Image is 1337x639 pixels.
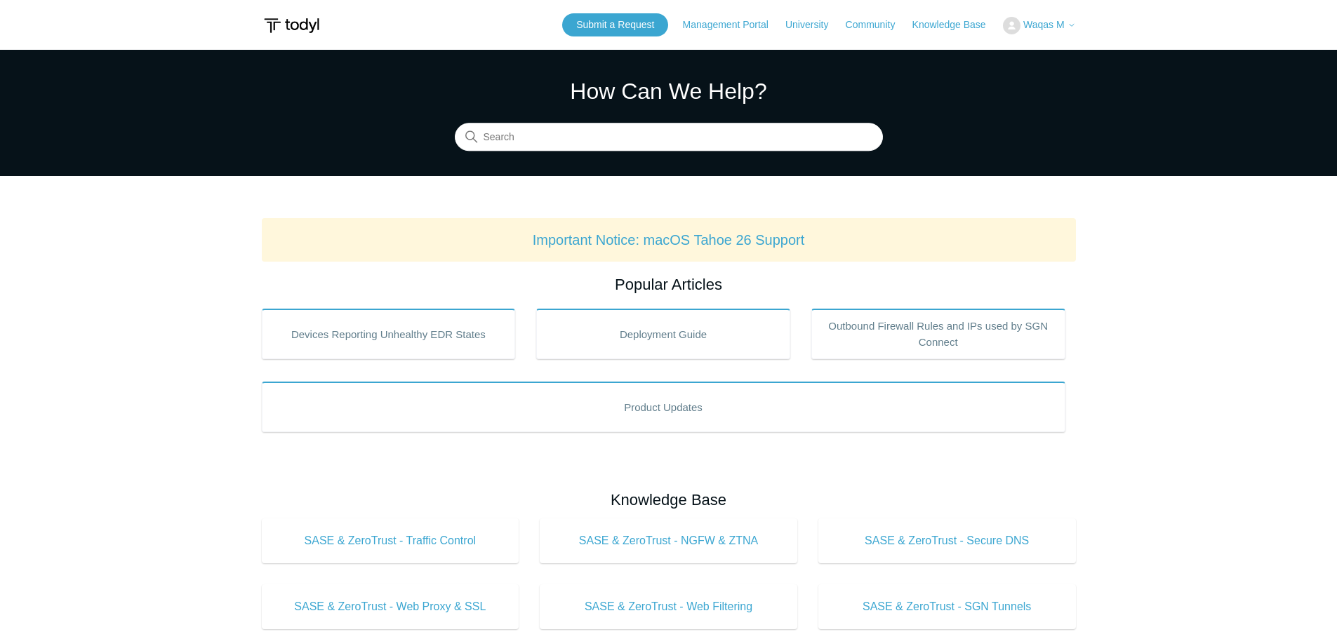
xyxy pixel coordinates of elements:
button: Waqas M [1003,17,1076,34]
a: Submit a Request [562,13,668,36]
a: SASE & ZeroTrust - SGN Tunnels [818,584,1076,629]
a: SASE & ZeroTrust - Web Filtering [540,584,797,629]
a: SASE & ZeroTrust - Web Proxy & SSL [262,584,519,629]
a: Community [846,18,910,32]
span: SASE & ZeroTrust - Web Filtering [561,598,776,615]
img: Todyl Support Center Help Center home page [262,13,321,39]
h2: Popular Articles [262,273,1076,296]
h2: Knowledge Base [262,488,1076,511]
span: SASE & ZeroTrust - NGFW & ZTNA [561,532,776,549]
a: SASE & ZeroTrust - NGFW & ZTNA [540,518,797,563]
a: Knowledge Base [912,18,1000,32]
span: SASE & ZeroTrust - SGN Tunnels [839,598,1055,615]
a: Devices Reporting Unhealthy EDR States [262,309,516,359]
span: SASE & ZeroTrust - Secure DNS [839,532,1055,549]
a: SASE & ZeroTrust - Secure DNS [818,518,1076,563]
a: Important Notice: macOS Tahoe 26 Support [533,232,805,248]
a: Deployment Guide [536,309,790,359]
a: Product Updates [262,382,1065,432]
span: SASE & ZeroTrust - Web Proxy & SSL [283,598,498,615]
input: Search [455,123,883,152]
a: Management Portal [683,18,783,32]
a: SASE & ZeroTrust - Traffic Control [262,518,519,563]
a: University [785,18,842,32]
h1: How Can We Help? [455,74,883,108]
span: SASE & ZeroTrust - Traffic Control [283,532,498,549]
span: Waqas M [1023,19,1065,30]
a: Outbound Firewall Rules and IPs used by SGN Connect [811,309,1065,359]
